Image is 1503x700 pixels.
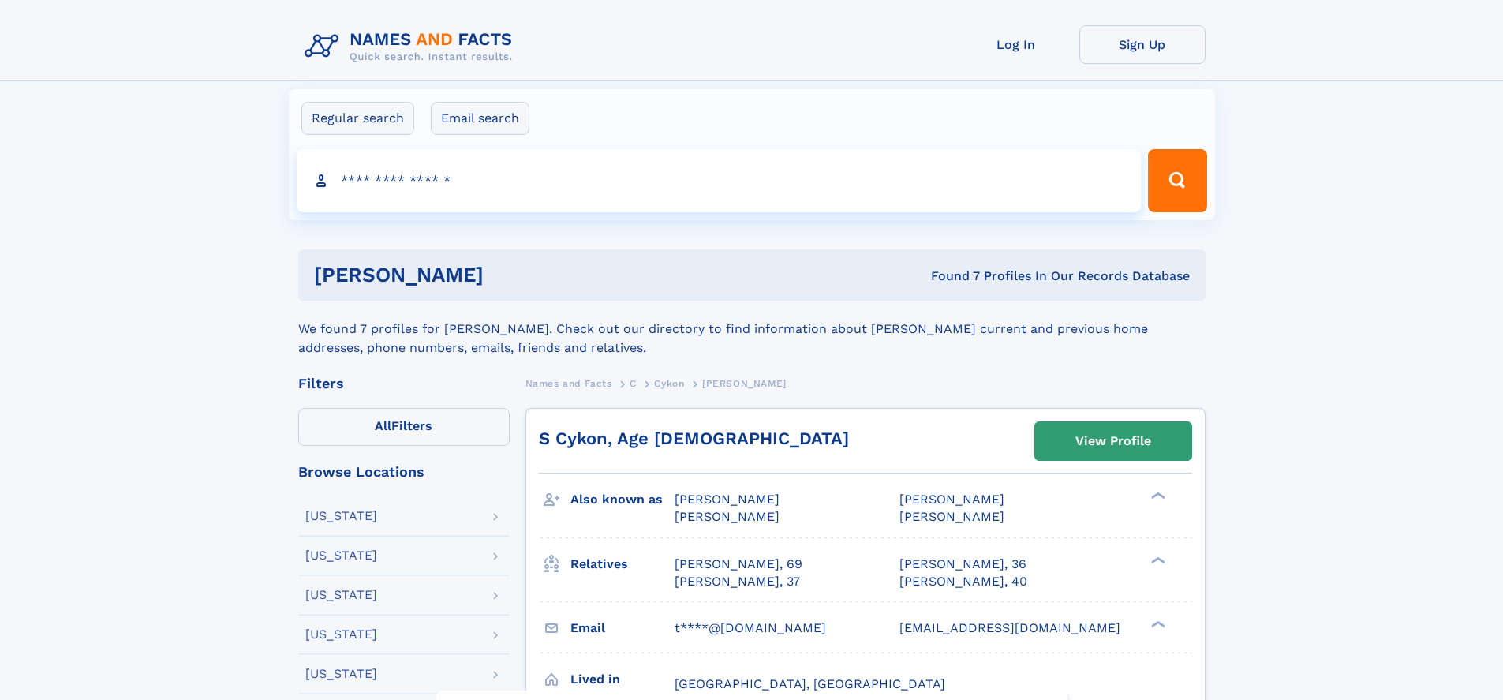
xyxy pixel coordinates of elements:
[297,149,1142,212] input: search input
[899,492,1004,507] span: [PERSON_NAME]
[654,373,684,393] a: Cykon
[1075,423,1151,459] div: View Profile
[298,408,510,446] label: Filters
[630,373,637,393] a: C
[375,418,391,433] span: All
[570,486,675,513] h3: Also known as
[675,556,802,573] a: [PERSON_NAME], 69
[298,25,525,68] img: Logo Names and Facts
[1147,619,1166,629] div: ❯
[298,465,510,479] div: Browse Locations
[305,628,377,641] div: [US_STATE]
[953,25,1079,64] a: Log In
[570,666,675,693] h3: Lived in
[305,549,377,562] div: [US_STATE]
[675,573,800,590] a: [PERSON_NAME], 37
[570,551,675,578] h3: Relatives
[305,668,377,680] div: [US_STATE]
[1079,25,1206,64] a: Sign Up
[539,429,849,448] a: S Cykon, Age [DEMOGRAPHIC_DATA]
[1035,422,1191,460] a: View Profile
[298,376,510,391] div: Filters
[630,378,637,389] span: C
[431,102,529,135] label: Email search
[675,509,780,524] span: [PERSON_NAME]
[675,676,945,691] span: [GEOGRAPHIC_DATA], [GEOGRAPHIC_DATA]
[899,573,1027,590] a: [PERSON_NAME], 40
[707,268,1190,285] div: Found 7 Profiles In Our Records Database
[675,492,780,507] span: [PERSON_NAME]
[899,620,1120,635] span: [EMAIL_ADDRESS][DOMAIN_NAME]
[305,589,377,601] div: [US_STATE]
[899,556,1026,573] a: [PERSON_NAME], 36
[314,265,708,285] h1: [PERSON_NAME]
[570,615,675,642] h3: Email
[305,510,377,522] div: [US_STATE]
[702,378,787,389] span: [PERSON_NAME]
[899,509,1004,524] span: [PERSON_NAME]
[1148,149,1206,212] button: Search Button
[654,378,684,389] span: Cykon
[525,373,612,393] a: Names and Facts
[1147,491,1166,501] div: ❯
[298,301,1206,357] div: We found 7 profiles for [PERSON_NAME]. Check out our directory to find information about [PERSON_...
[1147,555,1166,565] div: ❯
[301,102,414,135] label: Regular search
